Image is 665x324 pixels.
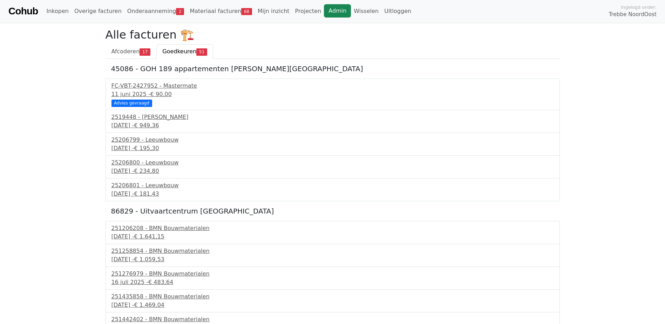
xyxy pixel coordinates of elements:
[111,113,554,121] div: 2519448 - [PERSON_NAME]
[134,233,164,240] span: € 1.641,15
[111,82,554,90] div: FC-VBT-2427952 - Mastermate
[292,4,324,18] a: Projecten
[150,91,172,97] span: € 90,00
[8,3,38,20] a: Cohub
[187,4,255,18] a: Materiaal facturen68
[609,11,657,19] span: Trebbe NoordOost
[148,279,173,285] span: € 483,64
[106,28,560,41] h2: Alle facturen 🏗️
[156,44,213,59] a: Goedkeuren51
[111,65,554,73] h5: 45086 - GOH 189 appartementen [PERSON_NAME][GEOGRAPHIC_DATA]
[111,292,554,301] div: 251435858 - BMN Bouwmaterialen
[111,247,554,264] a: 251258854 - BMN Bouwmaterialen[DATE] -€ 1.059,53
[111,224,554,232] div: 251206208 - BMN Bouwmaterialen
[111,232,554,241] div: [DATE] -
[106,44,157,59] a: Afcoderen17
[124,4,187,18] a: Onderaanneming2
[351,4,381,18] a: Wisselen
[111,315,554,324] div: 251442402 - BMN Bouwmaterialen
[72,4,124,18] a: Overige facturen
[111,270,554,286] a: 251276979 - BMN Bouwmaterialen16 juli 2025 -€ 483,64
[134,145,159,151] span: € 195,30
[134,256,164,263] span: € 1.059,53
[111,100,152,107] div: Advies gevraagd
[111,190,554,198] div: [DATE] -
[43,4,71,18] a: Inkopen
[111,48,140,55] span: Afcoderen
[111,301,554,309] div: [DATE] -
[111,144,554,153] div: [DATE] -
[111,121,554,130] div: [DATE] -
[111,136,554,144] div: 25206799 - Leeuwbouw
[111,167,554,175] div: [DATE] -
[134,168,159,174] span: € 234,80
[111,224,554,241] a: 251206208 - BMN Bouwmaterialen[DATE] -€ 1.641,15
[111,207,554,215] h5: 86829 - Uitvaartcentrum [GEOGRAPHIC_DATA]
[111,292,554,309] a: 251435858 - BMN Bouwmaterialen[DATE] -€ 1.469,04
[111,255,554,264] div: [DATE] -
[196,48,207,55] span: 51
[140,48,150,55] span: 17
[134,122,159,129] span: € 949,36
[111,247,554,255] div: 251258854 - BMN Bouwmaterialen
[111,181,554,198] a: 25206801 - Leeuwbouw[DATE] -€ 181,43
[134,190,159,197] span: € 181,43
[111,136,554,153] a: 25206799 - Leeuwbouw[DATE] -€ 195,30
[111,90,554,99] div: 11 juni 2025 -
[241,8,252,15] span: 68
[176,8,184,15] span: 2
[111,270,554,278] div: 251276979 - BMN Bouwmaterialen
[111,181,554,190] div: 25206801 - Leeuwbouw
[111,158,554,167] div: 25206800 - Leeuwbouw
[111,158,554,175] a: 25206800 - Leeuwbouw[DATE] -€ 234,80
[621,4,657,11] span: Ingelogd onder:
[162,48,196,55] span: Goedkeuren
[111,113,554,130] a: 2519448 - [PERSON_NAME][DATE] -€ 949,36
[255,4,292,18] a: Mijn inzicht
[381,4,414,18] a: Uitloggen
[134,302,164,308] span: € 1.469,04
[324,4,351,18] a: Admin
[111,278,554,286] div: 16 juli 2025 -
[111,82,554,106] a: FC-VBT-2427952 - Mastermate11 juni 2025 -€ 90,00 Advies gevraagd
